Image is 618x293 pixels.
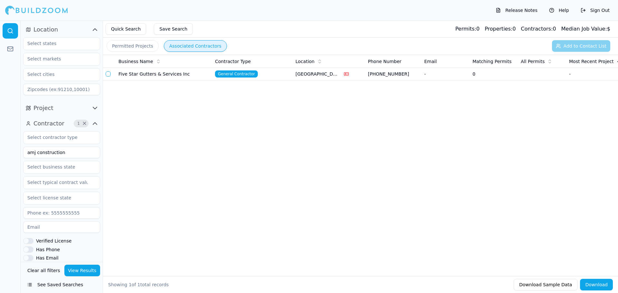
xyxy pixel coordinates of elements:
div: 0 [485,25,516,33]
span: 1 [129,282,132,287]
button: Quick Search [106,23,146,35]
span: Clear Contractor filters [82,122,87,125]
button: Clear all filters [26,265,62,276]
input: Select license state [23,192,92,204]
span: Business Name [118,58,153,65]
span: Matching Permits [473,58,511,65]
button: View Results [64,265,100,276]
label: Verified License [36,239,71,243]
span: Phone Number [368,58,401,65]
span: Location [295,58,314,65]
span: Email [424,58,437,65]
div: Showing of total records [108,281,169,288]
label: Has Email [36,256,59,260]
span: Permits: [455,26,476,32]
span: Contractor [33,119,64,128]
span: All Permits [521,58,545,65]
button: Help [546,5,572,15]
div: 0 [455,25,479,33]
label: Has Phone [36,247,60,252]
button: Save Search [154,23,193,35]
button: Location [23,24,100,35]
td: Five Star Gutters & Services Inc [116,68,212,80]
button: Release Notes [492,5,541,15]
td: - [422,68,470,80]
input: Select business state [23,161,92,173]
span: Contractor Type [215,58,251,65]
input: Zipcodes (ex:91210,10001) [23,84,100,95]
span: Project [33,104,53,113]
button: Contractor1Clear Contractor filters [23,118,100,129]
button: Permitted Projects [107,40,159,52]
button: See Saved Searches [23,279,100,290]
span: 1 [137,282,140,287]
div: 0 [521,25,556,33]
button: Download [580,279,613,290]
input: Select typical contract value [23,177,92,188]
input: Select states [23,38,92,49]
span: 1 [75,120,82,127]
input: Select contractor type [23,132,92,143]
td: 0 [470,68,518,80]
span: Contractors: [521,26,553,32]
input: Email [23,221,100,233]
button: Project [23,103,100,113]
span: Median Job Value: [561,26,607,32]
span: General Contractor [215,70,258,78]
input: Select cities [23,69,92,80]
input: Business name [23,147,100,158]
button: Download Sample Data [514,279,577,290]
span: Location [33,25,58,34]
input: Phone ex: 5555555555 [23,207,100,219]
div: $ [561,25,610,33]
span: Most Recent Project [569,58,614,65]
td: [GEOGRAPHIC_DATA], [GEOGRAPHIC_DATA] [293,68,341,80]
span: [PHONE_NUMBER] [368,71,419,77]
span: Properties: [485,26,512,32]
button: Sign Out [577,5,613,15]
input: Select markets [23,53,92,65]
button: Associated Contractors [164,40,227,52]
